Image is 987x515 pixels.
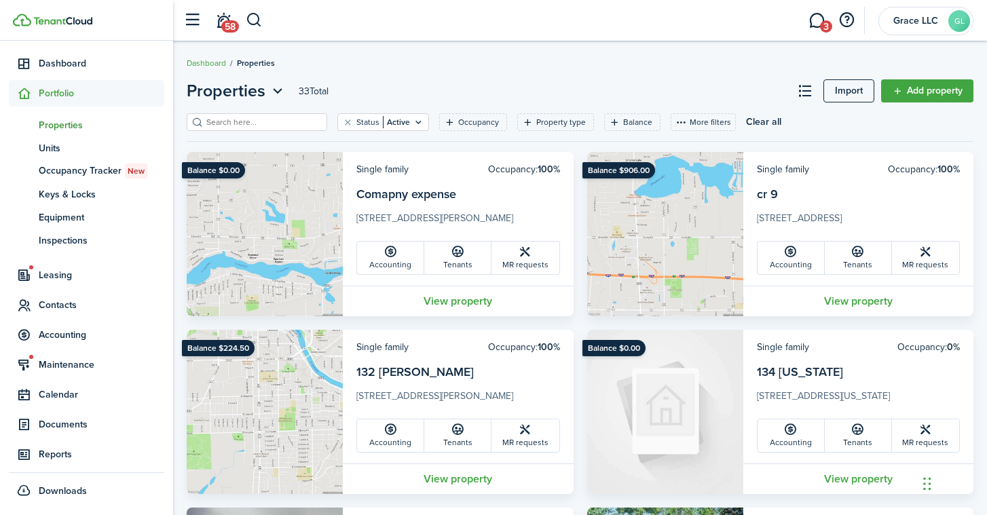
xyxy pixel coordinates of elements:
[491,242,559,274] a: MR requests
[582,162,655,178] ribbon: Balance $906.00
[804,3,830,38] a: Messaging
[337,113,429,131] filter-tag: Open filter
[299,84,329,98] header-page-total: 33 Total
[187,57,226,69] a: Dashboard
[881,79,973,102] a: Add property
[39,233,164,248] span: Inspections
[743,463,974,494] a: View property
[9,229,164,252] a: Inspections
[491,419,559,452] a: MR requests
[39,298,164,312] span: Contacts
[9,441,164,468] a: Reports
[39,268,164,282] span: Leasing
[9,183,164,206] a: Keys & Locks
[892,242,959,274] a: MR requests
[604,113,660,131] filter-tag: Open filter
[9,206,164,229] a: Equipment
[342,117,354,128] button: Clear filter
[9,136,164,159] a: Units
[343,286,574,316] a: View property
[587,152,743,316] img: Property avatar
[823,79,874,102] a: Import
[246,9,263,32] button: Search
[187,79,286,103] button: Properties
[671,113,736,131] button: More filters
[39,141,164,155] span: Units
[221,20,239,33] span: 58
[13,14,31,26] img: TenantCloud
[587,330,743,494] img: Property avatar
[356,185,456,203] a: Comapny expense
[758,419,825,452] a: Accounting
[923,463,931,504] div: Drag
[897,340,960,354] card-header-right: Occupancy:
[835,9,858,32] button: Open resource center
[746,113,781,131] button: Clear all
[39,86,164,100] span: Portfolio
[439,113,507,131] filter-tag: Open filter
[517,113,594,131] filter-tag: Open filter
[357,242,424,274] a: Accounting
[39,417,164,432] span: Documents
[237,57,275,69] span: Properties
[203,116,322,129] input: Search here...
[356,363,474,381] a: 132 [PERSON_NAME]
[187,79,286,103] button: Open menu
[128,165,145,177] span: New
[356,116,379,128] filter-tag-label: Status
[383,116,410,128] filter-tag-value: Active
[758,242,825,274] a: Accounting
[39,447,164,461] span: Reports
[39,387,164,402] span: Calendar
[892,419,959,452] a: MR requests
[757,389,961,411] card-description: [STREET_ADDRESS][US_STATE]
[9,50,164,77] a: Dashboard
[948,10,970,32] avatar-text: GL
[536,116,586,128] filter-tag-label: Property type
[210,3,236,38] a: Notifications
[757,211,961,233] card-description: [STREET_ADDRESS]
[33,17,92,25] img: TenantCloud
[357,419,424,452] a: Accounting
[458,116,499,128] filter-tag-label: Occupancy
[9,113,164,136] a: Properties
[488,162,560,176] card-header-right: Occupancy:
[39,187,164,202] span: Keys & Locks
[757,162,809,176] card-header-left: Single family
[343,463,574,494] a: View property
[424,242,491,274] a: Tenants
[39,210,164,225] span: Equipment
[889,16,943,26] span: Grace LLC
[820,20,832,33] span: 3
[187,330,343,494] img: Property avatar
[825,419,892,452] a: Tenants
[424,419,491,452] a: Tenants
[919,450,987,515] div: Chat Widget
[538,340,560,354] b: 100%
[356,211,560,233] card-description: [STREET_ADDRESS][PERSON_NAME]
[757,340,809,354] card-header-left: Single family
[937,162,960,176] b: 100%
[179,7,205,33] button: Open sidebar
[888,162,960,176] card-header-right: Occupancy:
[187,79,265,103] span: Properties
[947,340,960,354] b: 0%
[623,116,652,128] filter-tag-label: Balance
[757,363,843,381] a: 134 [US_STATE]
[39,56,164,71] span: Dashboard
[182,162,245,178] ribbon: Balance $0.00
[743,286,974,316] a: View property
[582,340,646,356] ribbon: Balance $0.00
[757,185,778,203] a: cr 9
[356,340,409,354] card-header-left: Single family
[39,118,164,132] span: Properties
[187,152,343,316] img: Property avatar
[356,389,560,411] card-description: [STREET_ADDRESS][PERSON_NAME]
[39,484,87,498] span: Downloads
[538,162,560,176] b: 100%
[182,340,255,356] ribbon: Balance $224.50
[39,164,164,178] span: Occupancy Tracker
[9,159,164,183] a: Occupancy TrackerNew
